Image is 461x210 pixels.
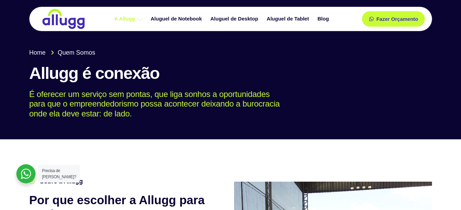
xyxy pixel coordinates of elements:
a: Aluguel de Tablet [263,13,314,25]
span: Fazer Orçamento [376,16,418,22]
a: A Allugg [111,13,147,25]
span: Precisa de [PERSON_NAME]? [42,168,76,179]
h1: Allugg é conexão [29,64,432,83]
a: Fazer Orçamento [362,11,425,27]
iframe: Chat Widget [427,177,461,210]
span: Home [29,48,46,57]
a: Aluguel de Desktop [207,13,263,25]
a: Aluguel de Notebook [147,13,207,25]
p: É oferecer um serviço sem pontas, que liga sonhos a oportunidades para que o empreendedorismo pos... [29,89,422,119]
img: locação de TI é Allugg [41,9,86,29]
a: Blog [314,13,334,25]
span: Quem Somos [56,48,95,57]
